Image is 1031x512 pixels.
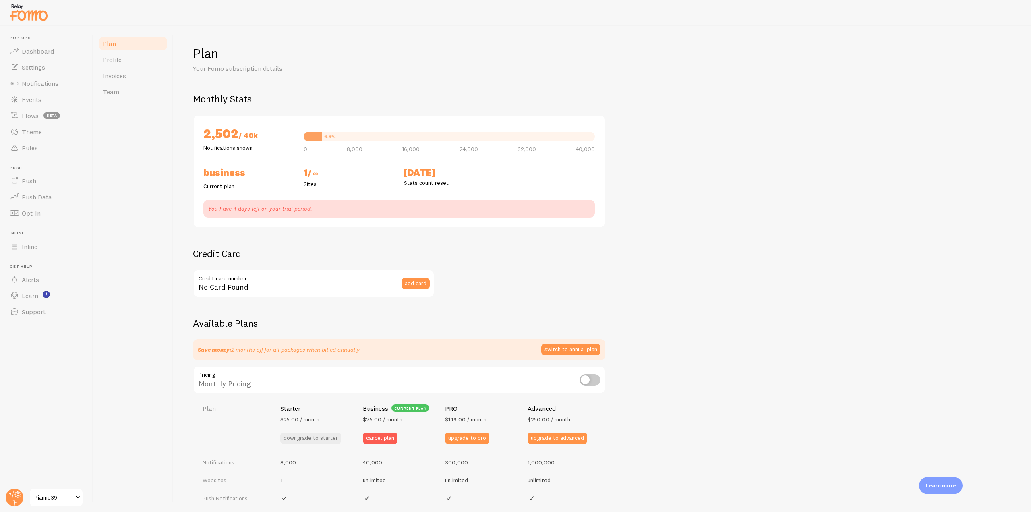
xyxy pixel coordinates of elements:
h2: Credit Card [193,247,435,260]
a: Alerts [5,272,88,288]
span: Get Help [10,264,88,269]
td: Notifications [193,454,275,471]
a: Inline [5,238,88,255]
span: / 40k [238,131,258,140]
h4: Business [363,404,388,413]
a: Flows beta [5,108,88,124]
a: Learn [5,288,88,304]
td: Push Notifications [193,489,275,508]
span: Flows [22,112,39,120]
span: Inline [22,243,37,251]
td: Websites [193,471,275,489]
a: Settings [5,59,88,75]
span: Pianno39 [35,493,73,502]
p: You have 4 days left on your trial period. [208,205,590,213]
span: / ∞ [308,169,318,178]
strong: Save money: [198,346,231,353]
a: Theme [5,124,88,140]
span: Notifications [22,79,58,87]
a: Support [5,304,88,320]
a: Push Data [5,189,88,205]
h4: PRO [445,404,458,413]
button: downgrade to starter [280,433,341,444]
p: Stats count reset [404,179,495,187]
span: Inline [10,231,88,236]
div: 6.3% [324,134,336,139]
span: add card [405,280,426,286]
td: unlimited [358,471,441,489]
h2: Available Plans [193,317,1012,330]
a: Invoices [98,68,168,84]
span: Invoices [103,72,126,80]
a: Profile [98,52,168,68]
span: beta [43,112,60,119]
span: Events [22,95,41,104]
a: Opt-In [5,205,88,221]
p: Sites [304,180,394,188]
a: Notifications [5,75,88,91]
img: fomo-relay-logo-orange.svg [8,2,49,23]
span: Opt-In [22,209,41,217]
span: Learn [22,292,38,300]
td: unlimited [523,471,605,489]
h2: Business [203,166,294,179]
span: $250.00 / month [528,416,570,423]
span: 8,000 [347,146,362,152]
h4: Starter [280,404,300,413]
td: unlimited [440,471,523,489]
p: Your Fomo subscription details [193,64,386,73]
p: Learn more [925,482,956,489]
span: $25.00 / month [280,416,319,423]
h4: Plan [203,404,271,413]
button: upgrade to advanced [528,433,587,444]
span: Theme [22,128,42,136]
span: Team [103,88,119,96]
label: Credit card number [193,269,435,283]
span: $75.00 / month [363,416,402,423]
svg: <p>Watch New Feature Tutorials!</p> [43,291,50,298]
span: Push [22,177,36,185]
span: Alerts [22,276,39,284]
td: 1,000,000 [523,454,605,471]
span: Pop-ups [10,35,88,41]
div: Monthly Pricing [193,366,605,395]
span: Rules [22,144,38,152]
div: Learn more [919,477,963,494]
h2: Monthly Stats [193,93,1012,105]
td: 8,000 [275,454,358,471]
span: Settings [22,63,45,71]
h2: [DATE] [404,166,495,179]
a: Pianno39 [29,488,83,507]
h4: Advanced [528,404,556,413]
td: 40,000 [358,454,441,471]
p: Current plan [203,182,294,190]
h2: 2,502 [203,125,294,144]
span: 40,000 [576,146,595,152]
span: Plan [103,39,116,48]
button: cancel plan [363,433,397,444]
a: Rules [5,140,88,156]
td: 1 [275,471,358,489]
button: upgrade to pro [445,433,489,444]
a: Dashboard [5,43,88,59]
span: Profile [103,56,122,64]
p: Notifications shown [203,144,294,152]
h2: 1 [304,166,394,180]
a: Plan [98,35,168,52]
a: Team [98,84,168,100]
h1: Plan [193,45,1012,62]
span: 32,000 [518,146,536,152]
span: 0 [304,146,307,152]
td: 300,000 [440,454,523,471]
div: current plan [391,404,430,412]
span: 24,000 [460,146,478,152]
p: 2 months off for all packages when billed annually [198,346,360,354]
button: add card [402,278,430,289]
span: Push Data [22,193,52,201]
a: Events [5,91,88,108]
span: Push [10,166,88,171]
span: Dashboard [22,47,54,55]
button: switch to annual plan [541,344,600,355]
span: Support [22,308,46,316]
span: $149.00 / month [445,416,487,423]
